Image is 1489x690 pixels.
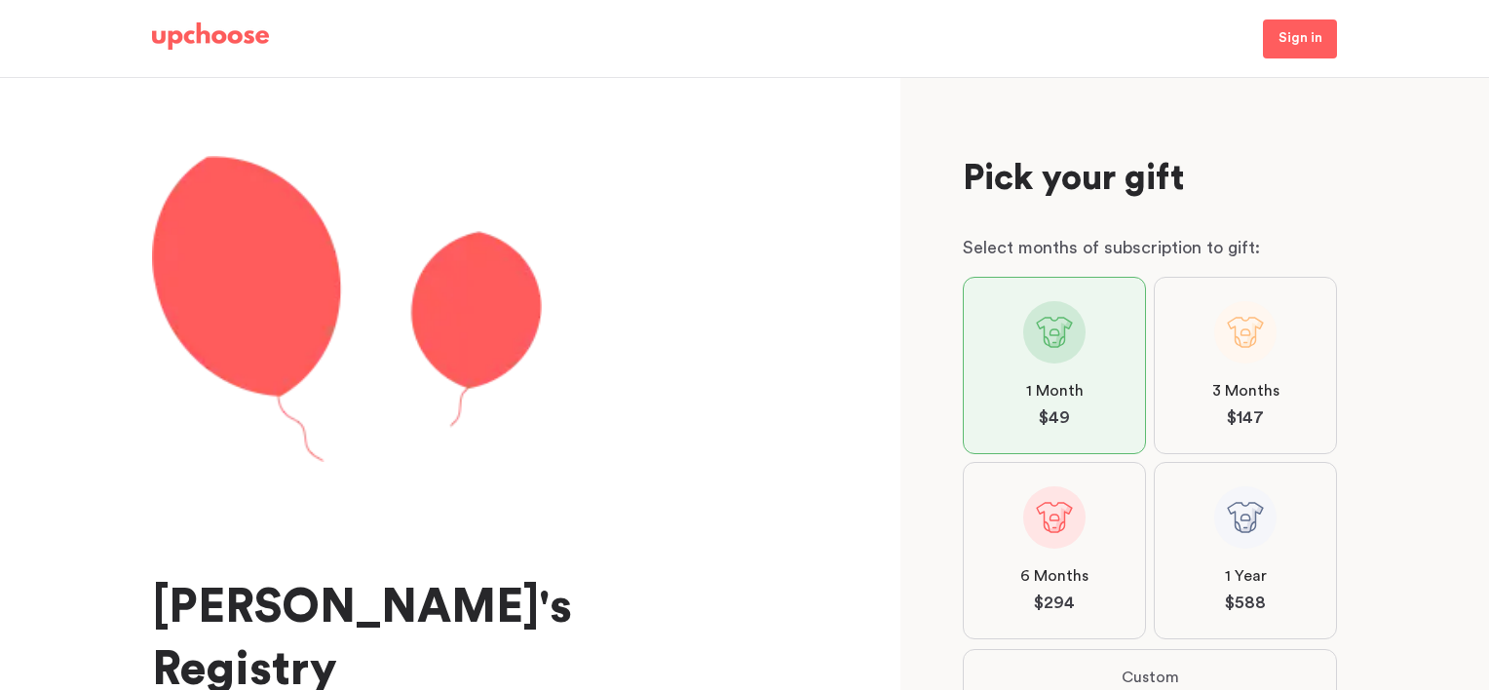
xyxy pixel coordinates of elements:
[1020,564,1088,588] span: 6 Months
[152,156,542,462] img: Samantha registry
[1026,379,1084,402] span: 1 Month
[1279,27,1322,51] p: Sign in
[1212,379,1279,402] span: 3 Months
[1039,406,1070,430] span: $ 49
[1225,592,1266,615] span: $ 588
[963,234,1337,261] p: Select months of subscription to gift:
[1225,564,1267,588] span: 1 Year
[152,22,269,58] a: UpChoose
[152,22,269,50] img: UpChoose
[1034,592,1075,615] span: $ 294
[1227,406,1264,430] span: $ 147
[963,156,1337,203] p: Pick your gift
